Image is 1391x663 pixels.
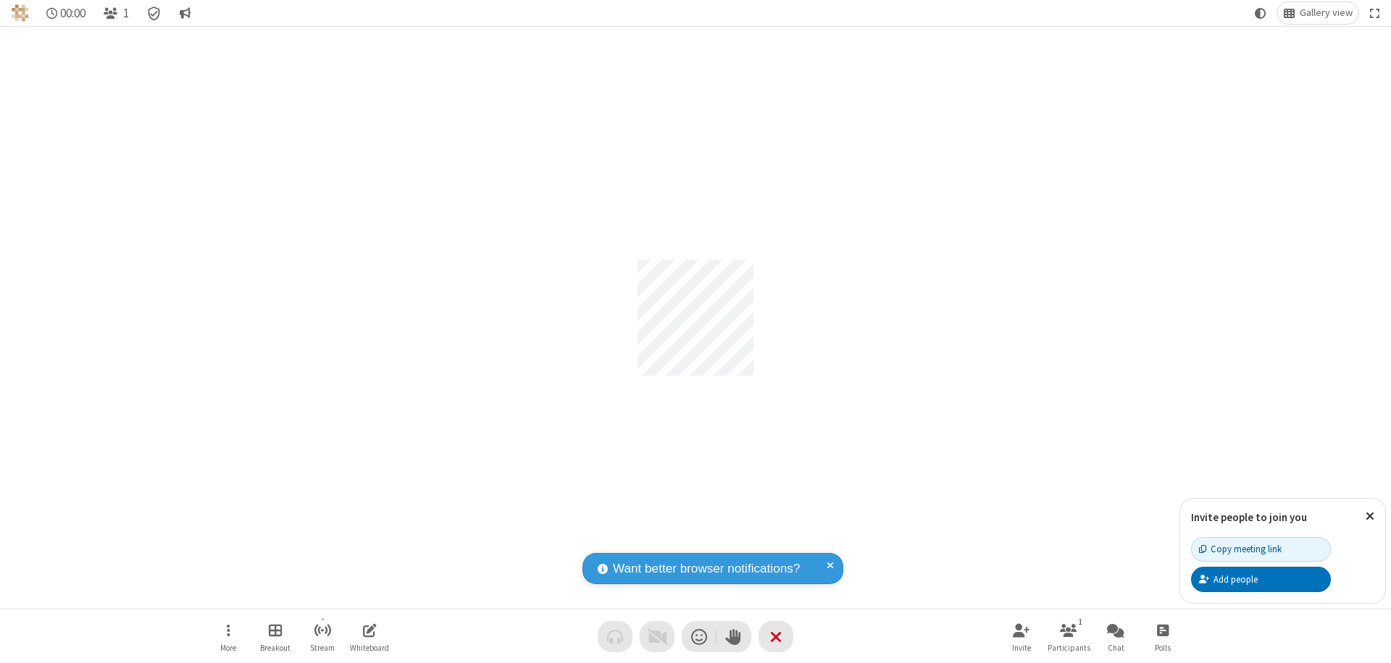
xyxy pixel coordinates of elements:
[350,643,389,652] span: Whiteboard
[717,621,751,652] button: Raise hand
[220,643,236,652] span: More
[12,4,29,22] img: QA Selenium DO NOT DELETE OR CHANGE
[310,643,335,652] span: Stream
[1191,510,1307,524] label: Invite people to join you
[1012,643,1031,652] span: Invite
[1249,2,1272,24] button: Using system theme
[1141,616,1185,657] button: Open poll
[598,621,632,652] button: Audio problem - check your Internet connection or call by phone
[1074,615,1087,628] div: 1
[640,621,674,652] button: Video
[206,616,250,657] button: Open menu
[123,7,129,20] span: 1
[759,621,793,652] button: End or leave meeting
[1094,616,1137,657] button: Open chat
[173,2,196,24] button: Conversation
[41,2,92,24] div: Timer
[1300,7,1353,19] span: Gallery view
[1364,2,1386,24] button: Fullscreen
[682,621,717,652] button: Send a reaction
[1048,643,1090,652] span: Participants
[260,643,291,652] span: Breakout
[1155,643,1171,652] span: Polls
[301,616,344,657] button: Start streaming
[348,616,391,657] button: Open shared whiteboard
[1277,2,1358,24] button: Change layout
[1355,499,1385,534] button: Close popover
[141,2,168,24] div: Meeting details Encryption enabled
[1108,643,1124,652] span: Chat
[1191,567,1331,591] button: Add people
[1199,542,1282,556] div: Copy meeting link
[97,2,135,24] button: Open participant list
[1000,616,1043,657] button: Invite participants (⌘+Shift+I)
[1191,537,1331,562] button: Copy meeting link
[613,559,800,578] span: Want better browser notifications?
[60,7,85,20] span: 00:00
[1047,616,1090,657] button: Open participant list
[254,616,297,657] button: Manage Breakout Rooms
